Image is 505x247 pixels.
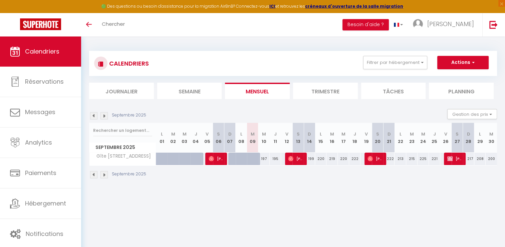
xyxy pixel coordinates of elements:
[395,123,406,153] th: 22
[353,131,356,137] abbr: J
[320,131,322,137] abbr: L
[258,123,270,153] th: 10
[90,153,153,160] span: Gîte [STREET_ADDRESS]
[190,123,202,153] th: 04
[383,153,395,165] div: 222
[463,123,474,153] th: 28
[342,19,389,30] button: Besoin d'aide ?
[270,153,281,165] div: 195
[376,131,379,137] abbr: S
[444,131,447,137] abbr: V
[217,131,220,137] abbr: S
[25,77,64,86] span: Réservations
[195,131,197,137] abbr: J
[467,131,470,137] abbr: D
[161,131,163,137] abbr: L
[338,123,349,153] th: 17
[293,83,358,99] li: Trimestre
[489,20,498,29] img: logout
[247,123,258,153] th: 09
[456,131,459,137] abbr: S
[486,153,497,165] div: 200
[281,123,292,153] th: 12
[258,153,270,165] div: 197
[157,83,222,99] li: Semaine
[361,83,426,99] li: Tâches
[93,125,152,137] input: Rechercher un logement...
[274,131,277,137] abbr: J
[400,131,402,137] abbr: L
[206,131,209,137] abbr: V
[292,123,304,153] th: 13
[102,20,125,27] span: Chercher
[179,123,190,153] th: 03
[25,169,56,177] span: Paiements
[406,153,418,165] div: 215
[410,131,414,137] abbr: M
[360,123,372,153] th: 19
[447,109,497,119] button: Gestion des prix
[383,123,395,153] th: 21
[171,131,175,137] abbr: M
[183,131,187,137] abbr: M
[240,131,242,137] abbr: L
[25,47,59,56] span: Calendriers
[489,131,493,137] abbr: M
[452,123,463,153] th: 27
[209,152,224,165] span: [PERSON_NAME]
[429,123,440,153] th: 25
[269,3,275,9] a: ICI
[363,56,427,69] button: Filtrer par hébergement
[486,123,497,153] th: 30
[224,123,236,153] th: 07
[387,131,391,137] abbr: D
[408,13,482,36] a: ... [PERSON_NAME]
[474,153,486,165] div: 208
[341,131,345,137] abbr: M
[304,123,315,153] th: 14
[427,20,474,28] span: [PERSON_NAME]
[89,83,154,99] li: Journalier
[25,199,66,208] span: Hébergement
[262,131,266,137] abbr: M
[107,56,149,71] h3: CALENDRIERS
[251,131,255,137] abbr: M
[228,131,232,137] abbr: D
[202,123,213,153] th: 05
[395,153,406,165] div: 213
[156,123,168,153] th: 01
[413,19,423,29] img: ...
[304,153,315,165] div: 199
[433,131,436,137] abbr: J
[315,123,326,153] th: 15
[5,3,25,23] button: Ouvrir le widget de chat LiveChat
[406,123,418,153] th: 23
[418,153,429,165] div: 225
[89,143,156,152] span: Septembre 2025
[372,123,383,153] th: 20
[326,153,338,165] div: 219
[236,123,247,153] th: 08
[297,131,300,137] abbr: S
[365,131,368,137] abbr: V
[447,152,463,165] span: [PERSON_NAME]
[437,56,489,69] button: Actions
[479,131,481,137] abbr: L
[25,108,55,116] span: Messages
[285,131,288,137] abbr: V
[20,18,61,30] img: Super Booking
[288,152,304,165] span: [PERSON_NAME]
[270,123,281,153] th: 11
[315,153,326,165] div: 220
[213,123,224,153] th: 06
[112,112,146,118] p: Septembre 2025
[367,152,383,165] span: [PERSON_NAME]
[429,153,440,165] div: 221
[338,153,349,165] div: 220
[305,3,403,9] a: créneaux d'ouverture de la salle migration
[225,83,290,99] li: Mensuel
[463,153,474,165] div: 217
[474,123,486,153] th: 29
